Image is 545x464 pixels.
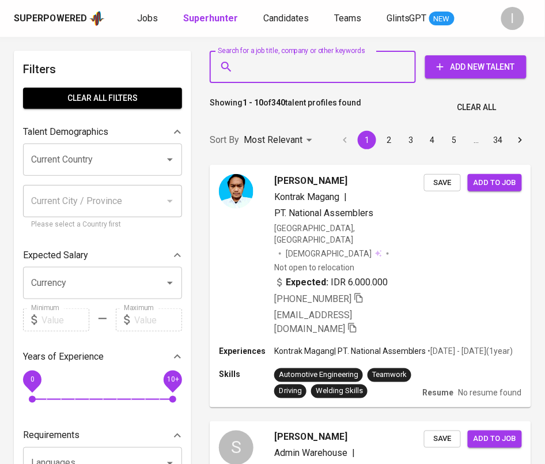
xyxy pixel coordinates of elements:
[474,176,516,190] span: Add to job
[137,13,158,24] span: Jobs
[23,429,80,443] p: Requirements
[467,134,486,146] div: …
[286,276,328,289] b: Expected:
[511,131,529,149] button: Go to next page
[263,13,309,24] span: Candidates
[426,345,513,357] p: • [DATE] - [DATE] ( 1 year )
[358,131,376,149] button: page 1
[274,293,351,304] span: [PHONE_NUMBER]
[434,60,517,74] span: Add New Talent
[23,120,182,144] div: Talent Demographics
[424,431,461,448] button: Save
[162,152,178,168] button: Open
[14,10,105,27] a: Superpoweredapp logo
[210,165,531,408] a: [PERSON_NAME]Kontrak Magang|PT. National Assemblers[GEOGRAPHIC_DATA], [GEOGRAPHIC_DATA][DEMOGRAPH...
[274,448,347,459] span: Admin Warehouse
[274,276,388,289] div: IDR 6.000.000
[162,275,178,291] button: Open
[274,174,347,188] span: [PERSON_NAME]
[501,7,524,30] div: I
[459,387,522,398] p: No resume found
[134,308,182,331] input: Value
[334,12,364,26] a: Teams
[23,60,182,78] h6: Filters
[445,131,464,149] button: Go to page 5
[30,376,34,384] span: 0
[23,125,108,139] p: Talent Demographics
[263,12,311,26] a: Candidates
[334,13,361,24] span: Teams
[219,174,253,209] img: c1a7677f4a4b99f9e5f91f406aac57c3.jpg
[423,387,454,398] p: Resume
[183,13,238,24] b: Superhunter
[274,191,339,202] span: Kontrak Magang
[274,345,426,357] p: Kontrak Magang | PT. National Assemblers
[489,131,508,149] button: Go to page 34
[286,248,373,259] span: [DEMOGRAPHIC_DATA]
[274,431,347,444] span: [PERSON_NAME]
[23,244,182,267] div: Expected Salary
[430,176,455,190] span: Save
[41,308,89,331] input: Value
[334,131,531,149] nav: pagination navigation
[274,208,373,218] span: PT. National Assemblers
[453,97,501,118] button: Clear All
[23,350,104,364] p: Years of Experience
[344,190,347,204] span: |
[387,13,427,24] span: GlintsGPT
[137,12,160,26] a: Jobs
[23,248,88,262] p: Expected Salary
[424,174,461,192] button: Save
[372,369,407,380] div: Teamwork
[423,131,442,149] button: Go to page 4
[279,386,302,397] div: Driving
[210,97,361,118] p: Showing of talent profiles found
[430,433,455,446] span: Save
[279,369,358,380] div: Automotive Engineering
[429,13,455,25] span: NEW
[468,431,522,448] button: Add to job
[244,133,302,147] p: Most Relevant
[183,12,240,26] a: Superhunter
[274,222,424,246] div: [GEOGRAPHIC_DATA], [GEOGRAPHIC_DATA]
[210,133,239,147] p: Sort By
[274,262,354,273] p: Not open to relocation
[271,98,285,107] b: 340
[32,91,173,105] span: Clear All filters
[23,424,182,447] div: Requirements
[274,310,352,334] span: [EMAIL_ADDRESS][DOMAIN_NAME]
[352,447,355,461] span: |
[166,376,179,384] span: 10+
[23,88,182,109] button: Clear All filters
[89,10,105,27] img: app logo
[243,98,263,107] b: 1 - 10
[244,130,316,151] div: Most Relevant
[474,433,516,446] span: Add to job
[380,131,398,149] button: Go to page 2
[23,345,182,368] div: Years of Experience
[425,55,527,78] button: Add New Talent
[219,368,274,380] p: Skills
[457,100,497,115] span: Clear All
[387,12,455,26] a: GlintsGPT NEW
[316,386,363,397] div: Welding Skills
[31,219,174,231] p: Please select a Country first
[402,131,420,149] button: Go to page 3
[468,174,522,192] button: Add to job
[14,12,87,25] div: Superpowered
[219,345,274,357] p: Experiences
